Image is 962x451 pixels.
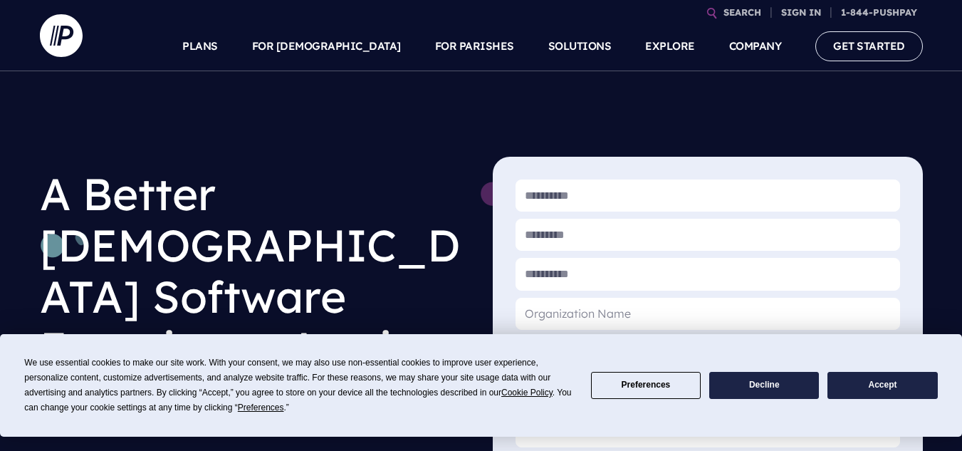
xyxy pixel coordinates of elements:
[729,21,782,71] a: COMPANY
[645,21,695,71] a: EXPLORE
[516,298,900,330] input: Organization Name
[709,372,819,400] button: Decline
[182,21,218,71] a: PLANS
[252,21,401,71] a: FOR [DEMOGRAPHIC_DATA]
[435,21,514,71] a: FOR PARISHES
[591,372,701,400] button: Preferences
[548,21,612,71] a: SOLUTIONS
[238,403,284,413] span: Preferences
[815,31,923,61] a: GET STARTED
[827,372,937,400] button: Accept
[24,356,573,415] div: We use essential cookies to make our site work. With your consent, we may also use non-essential ...
[40,157,470,385] h1: A Better [DEMOGRAPHIC_DATA] Software Experience Awaits
[501,388,553,398] span: Cookie Policy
